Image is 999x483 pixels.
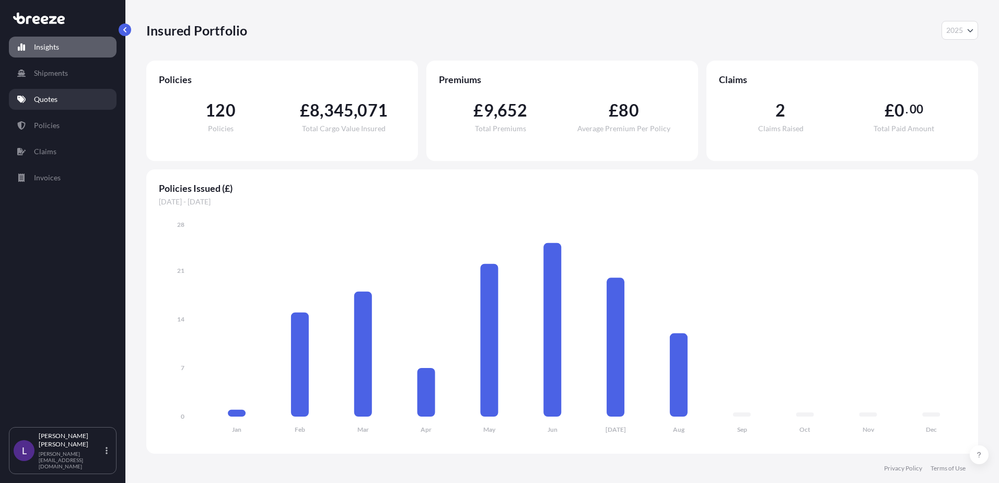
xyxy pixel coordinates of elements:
[497,102,528,119] span: 652
[439,73,686,86] span: Premiums
[874,125,934,132] span: Total Paid Amount
[758,125,804,132] span: Claims Raised
[926,425,937,433] tspan: Dec
[483,425,496,433] tspan: May
[9,115,117,136] a: Policies
[295,425,305,433] tspan: Feb
[177,221,184,228] tspan: 28
[799,425,810,433] tspan: Oct
[34,68,68,78] p: Shipments
[905,105,908,113] span: .
[232,425,241,433] tspan: Jan
[159,197,966,207] span: [DATE] - [DATE]
[494,102,497,119] span: ,
[548,425,557,433] tspan: Jun
[177,267,184,274] tspan: 21
[34,120,60,131] p: Policies
[9,37,117,57] a: Insights
[895,102,904,119] span: 0
[39,451,103,469] p: [PERSON_NAME][EMAIL_ADDRESS][DOMAIN_NAME]
[910,105,923,113] span: 00
[946,25,963,36] span: 2025
[357,102,388,119] span: 071
[34,172,61,183] p: Invoices
[884,464,922,473] a: Privacy Policy
[619,102,638,119] span: 80
[421,425,432,433] tspan: Apr
[324,102,354,119] span: 345
[473,102,483,119] span: £
[22,445,27,456] span: L
[159,182,966,194] span: Policies Issued (£)
[475,125,526,132] span: Total Premiums
[302,125,386,132] span: Total Cargo Value Insured
[484,102,494,119] span: 9
[354,102,357,119] span: ,
[181,364,184,372] tspan: 7
[34,146,56,157] p: Claims
[9,63,117,84] a: Shipments
[34,42,59,52] p: Insights
[606,425,626,433] tspan: [DATE]
[931,464,966,473] a: Terms of Use
[357,425,369,433] tspan: Mar
[300,102,310,119] span: £
[181,412,184,420] tspan: 0
[9,89,117,110] a: Quotes
[673,425,685,433] tspan: Aug
[310,102,320,119] span: 8
[146,22,247,39] p: Insured Portfolio
[205,102,236,119] span: 120
[719,73,966,86] span: Claims
[34,94,57,105] p: Quotes
[9,141,117,162] a: Claims
[39,432,103,448] p: [PERSON_NAME] [PERSON_NAME]
[9,167,117,188] a: Invoices
[609,102,619,119] span: £
[737,425,747,433] tspan: Sep
[159,73,405,86] span: Policies
[208,125,234,132] span: Policies
[942,21,978,40] button: Year Selector
[177,315,184,323] tspan: 14
[577,125,670,132] span: Average Premium Per Policy
[863,425,875,433] tspan: Nov
[885,102,895,119] span: £
[775,102,785,119] span: 2
[320,102,323,119] span: ,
